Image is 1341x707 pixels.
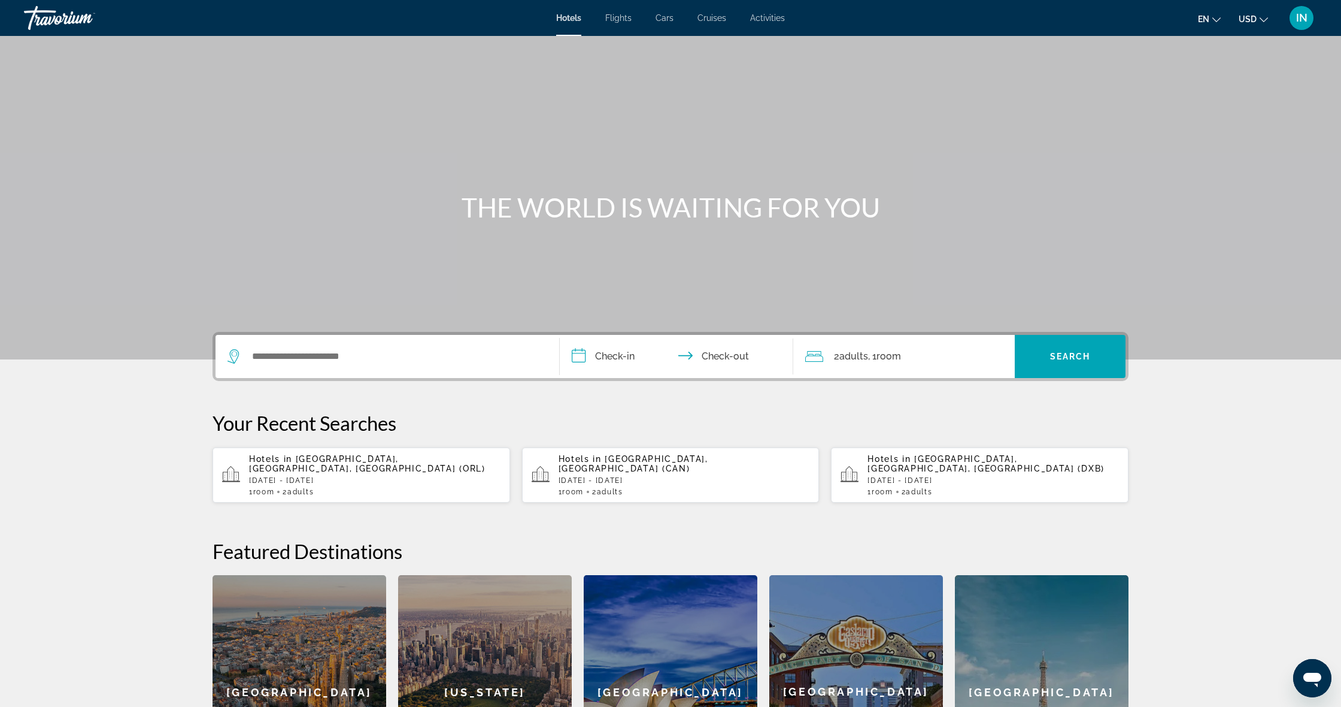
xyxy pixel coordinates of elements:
span: 2 [283,488,314,496]
span: Hotels in [867,454,911,464]
span: Room [876,351,901,362]
span: 1 [249,488,274,496]
span: 2 [834,348,868,365]
p: [DATE] - [DATE] [249,476,500,485]
button: User Menu [1286,5,1317,31]
span: Search [1050,352,1091,361]
h2: Featured Destinations [213,539,1128,563]
span: Hotels in [249,454,292,464]
span: , 1 [868,348,901,365]
p: [DATE] - [DATE] [559,476,810,485]
div: Search widget [216,335,1125,378]
span: Room [562,488,584,496]
a: Cruises [697,13,726,23]
a: Flights [605,13,632,23]
a: Hotels [556,13,581,23]
a: Travorium [24,2,144,34]
button: Change language [1198,10,1221,28]
span: 2 [902,488,933,496]
span: 1 [867,488,893,496]
button: Hotels in [GEOGRAPHIC_DATA], [GEOGRAPHIC_DATA] (CAN)[DATE] - [DATE]1Room2Adults [522,447,820,503]
span: [GEOGRAPHIC_DATA], [GEOGRAPHIC_DATA], [GEOGRAPHIC_DATA] (ORL) [249,454,486,473]
button: Change currency [1239,10,1268,28]
span: Adults [287,488,314,496]
span: 1 [559,488,584,496]
button: Travelers: 2 adults, 0 children [793,335,1015,378]
span: en [1198,14,1209,24]
span: USD [1239,14,1257,24]
span: 2 [592,488,623,496]
button: Check in and out dates [560,335,793,378]
span: Hotels in [559,454,602,464]
button: Hotels in [GEOGRAPHIC_DATA], [GEOGRAPHIC_DATA], [GEOGRAPHIC_DATA] (ORL)[DATE] - [DATE]1Room2Adults [213,447,510,503]
span: Adults [906,488,932,496]
span: Room [253,488,275,496]
a: Activities [750,13,785,23]
button: Search [1015,335,1125,378]
iframe: Button to launch messaging window [1293,659,1331,697]
p: [DATE] - [DATE] [867,476,1119,485]
a: Cars [656,13,673,23]
span: Adults [597,488,623,496]
span: [GEOGRAPHIC_DATA], [GEOGRAPHIC_DATA], [GEOGRAPHIC_DATA] (DXB) [867,454,1105,473]
span: [GEOGRAPHIC_DATA], [GEOGRAPHIC_DATA] (CAN) [559,454,708,473]
button: Hotels in [GEOGRAPHIC_DATA], [GEOGRAPHIC_DATA], [GEOGRAPHIC_DATA] (DXB)[DATE] - [DATE]1Room2Adults [831,447,1128,503]
span: IN [1296,12,1307,24]
h1: THE WORLD IS WAITING FOR YOU [446,192,895,223]
span: Room [872,488,893,496]
span: Adults [839,351,868,362]
p: Your Recent Searches [213,411,1128,435]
